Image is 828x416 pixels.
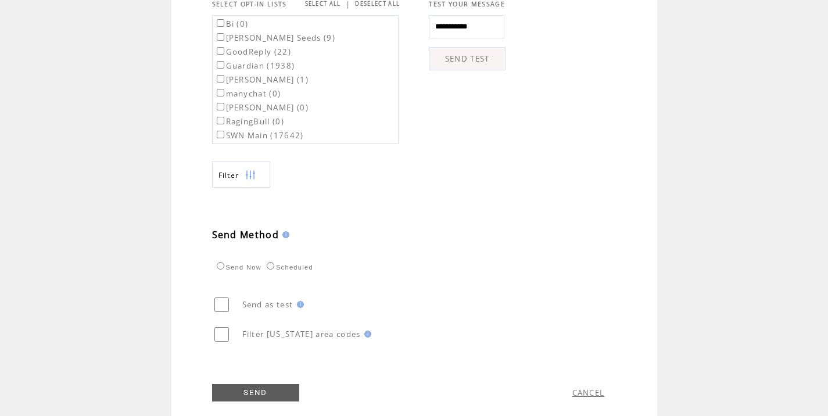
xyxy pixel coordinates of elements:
[214,74,309,85] label: [PERSON_NAME] (1)
[245,162,256,188] img: filters.png
[217,131,224,138] input: SWN Main (17642)
[214,102,309,113] label: [PERSON_NAME] (0)
[214,116,285,127] label: RagingBull (0)
[264,264,313,271] label: Scheduled
[214,264,261,271] label: Send Now
[279,231,289,238] img: help.gif
[217,89,224,96] input: manychat (0)
[212,384,299,401] a: SEND
[212,228,279,241] span: Send Method
[429,47,506,70] a: SEND TEST
[217,103,224,110] input: [PERSON_NAME] (0)
[214,60,295,71] label: Guardian (1938)
[217,262,224,270] input: Send Now
[218,170,239,180] span: Show filters
[217,33,224,41] input: [PERSON_NAME] Seeds (9)
[217,47,224,55] input: GoodReply (22)
[242,329,361,339] span: Filter [US_STATE] area codes
[217,75,224,83] input: [PERSON_NAME] (1)
[214,33,336,43] label: [PERSON_NAME] Seeds (9)
[572,388,605,398] a: CANCEL
[217,117,224,124] input: RagingBull (0)
[212,162,270,188] a: Filter
[242,299,293,310] span: Send as test
[361,331,371,338] img: help.gif
[214,46,292,57] label: GoodReply (22)
[293,301,304,308] img: help.gif
[214,130,304,141] label: SWN Main (17642)
[217,19,224,27] input: Bi (0)
[267,262,274,270] input: Scheduled
[214,19,249,29] label: Bi (0)
[217,61,224,69] input: Guardian (1938)
[214,88,281,99] label: manychat (0)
